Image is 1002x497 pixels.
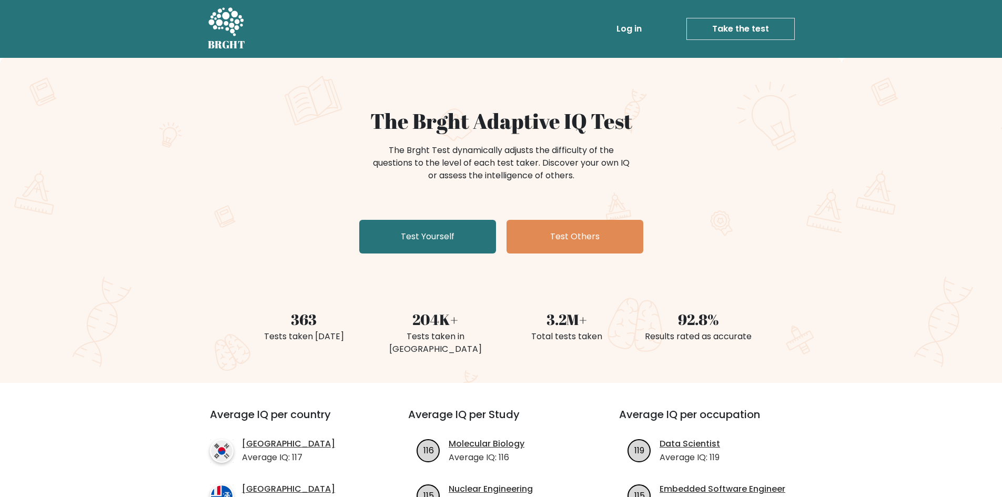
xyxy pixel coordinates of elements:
[210,439,234,463] img: country
[449,438,524,450] a: Molecular Biology
[208,4,246,54] a: BRGHT
[242,438,335,450] a: [GEOGRAPHIC_DATA]
[634,444,644,456] text: 119
[660,483,785,495] a: Embedded Software Engineer
[376,308,495,330] div: 204K+
[359,220,496,253] a: Test Yourself
[660,438,720,450] a: Data Scientist
[242,483,335,495] a: [GEOGRAPHIC_DATA]
[508,330,626,343] div: Total tests taken
[370,144,633,182] div: The Brght Test dynamically adjusts the difficulty of the questions to the level of each test take...
[449,483,533,495] a: Nuclear Engineering
[245,108,758,134] h1: The Brght Adaptive IQ Test
[639,330,758,343] div: Results rated as accurate
[508,308,626,330] div: 3.2M+
[245,308,363,330] div: 363
[210,408,370,433] h3: Average IQ per country
[449,451,524,464] p: Average IQ: 116
[507,220,643,253] a: Test Others
[208,38,246,51] h5: BRGHT
[612,18,646,39] a: Log in
[660,451,720,464] p: Average IQ: 119
[619,408,805,433] h3: Average IQ per occupation
[242,451,335,464] p: Average IQ: 117
[639,308,758,330] div: 92.8%
[686,18,795,40] a: Take the test
[408,408,594,433] h3: Average IQ per Study
[376,330,495,356] div: Tests taken in [GEOGRAPHIC_DATA]
[245,330,363,343] div: Tests taken [DATE]
[423,444,434,456] text: 116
